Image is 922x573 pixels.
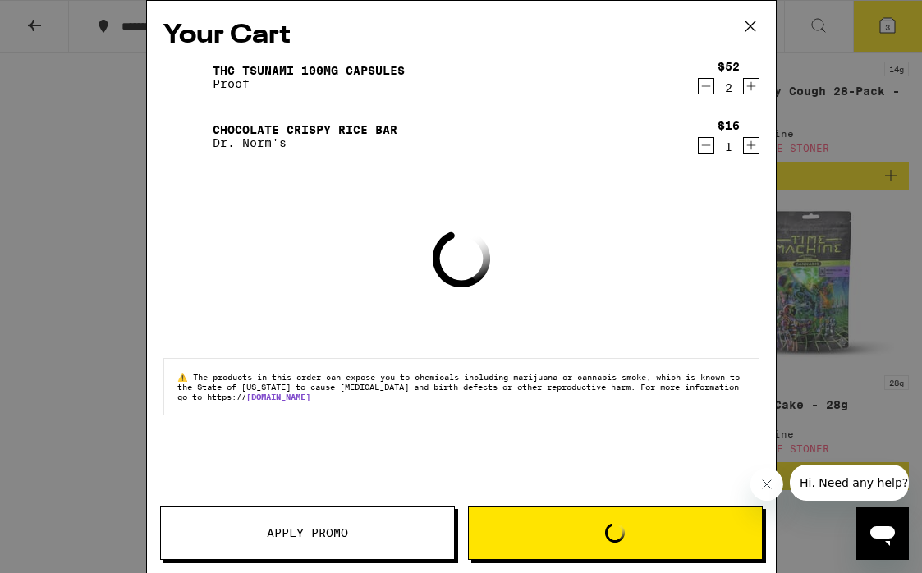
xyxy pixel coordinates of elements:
p: Proof [213,77,405,90]
h2: Your Cart [163,17,759,54]
span: The products in this order can expose you to chemicals including marijuana or cannabis smoke, whi... [177,372,740,401]
span: ⚠️ [177,372,193,382]
a: [DOMAIN_NAME] [246,392,310,401]
button: Increment [743,78,759,94]
p: Dr. Norm's [213,136,397,149]
iframe: Button to launch messaging window [856,507,909,560]
button: Increment [743,137,759,154]
div: $52 [718,60,740,73]
button: Apply Promo [160,506,455,560]
div: 1 [718,140,740,154]
iframe: Close message [750,468,783,501]
iframe: Message from company [790,465,909,501]
a: Chocolate Crispy Rice Bar [213,123,397,136]
img: Chocolate Crispy Rice Bar [163,113,209,159]
span: Apply Promo [267,527,348,539]
img: THC Tsunami 100mg Capsules [163,54,209,100]
div: 2 [718,81,740,94]
a: THC Tsunami 100mg Capsules [213,64,405,77]
button: Decrement [698,78,714,94]
div: $16 [718,119,740,132]
button: Decrement [698,137,714,154]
